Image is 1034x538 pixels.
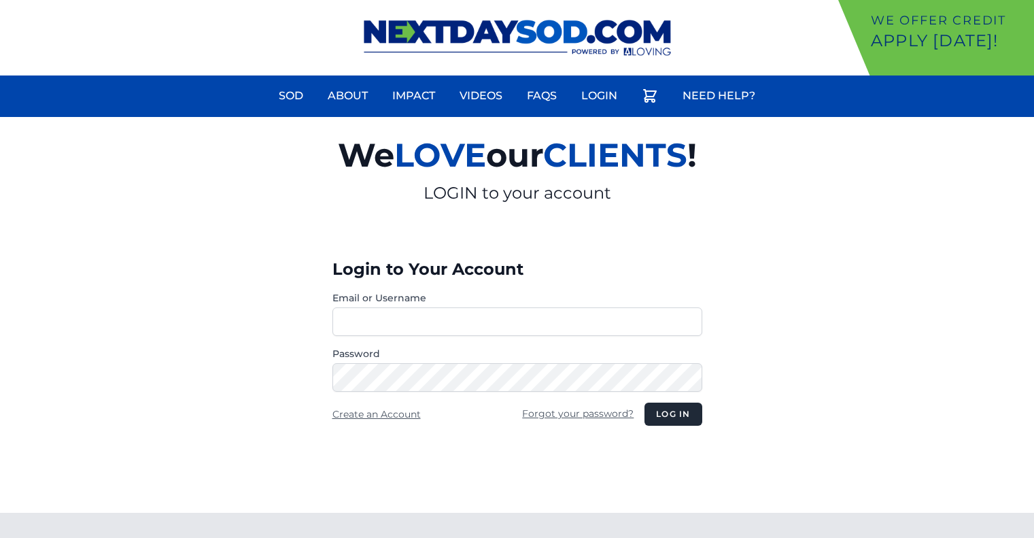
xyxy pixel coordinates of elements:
a: Login [573,80,625,112]
label: Password [332,347,702,360]
span: LOVE [394,135,486,175]
h3: Login to Your Account [332,258,702,280]
p: Apply [DATE]! [871,30,1029,52]
span: CLIENTS [543,135,687,175]
a: Videos [451,80,511,112]
a: Sod [271,80,311,112]
a: Need Help? [674,80,763,112]
button: Log in [644,403,702,426]
a: Create an Account [332,408,421,420]
p: We offer Credit [871,11,1029,30]
label: Email or Username [332,291,702,305]
h2: We our ! [180,128,855,182]
a: Forgot your password? [522,407,634,420]
p: LOGIN to your account [180,182,855,204]
a: Impact [384,80,443,112]
a: FAQs [519,80,565,112]
a: About [320,80,376,112]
